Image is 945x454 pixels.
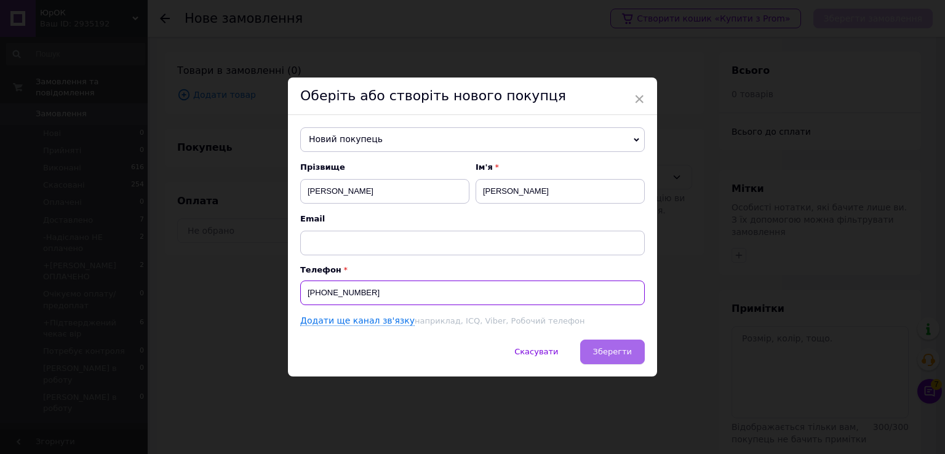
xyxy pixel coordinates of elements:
span: Прізвище [300,162,469,173]
input: +38 096 0000000 [300,281,645,305]
button: Скасувати [501,340,571,364]
div: Оберіть або створіть нового покупця [288,78,657,115]
input: Наприклад: Іванов [300,179,469,204]
span: × [634,89,645,110]
span: наприклад, ICQ, Viber, Робочий телефон [415,316,584,325]
input: Наприклад: Іван [476,179,645,204]
span: Новий покупець [300,127,645,152]
span: Зберегти [593,347,632,356]
span: Скасувати [514,347,558,356]
span: Ім'я [476,162,645,173]
span: Email [300,213,645,225]
button: Зберегти [580,340,645,364]
p: Телефон [300,265,645,274]
a: Додати ще канал зв'язку [300,316,415,326]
